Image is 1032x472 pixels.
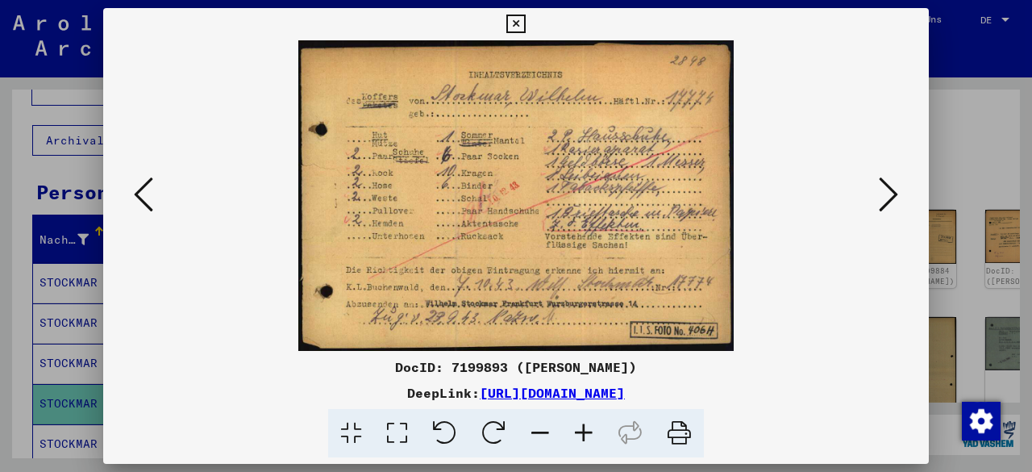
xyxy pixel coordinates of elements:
div: DocID: 7199893 ([PERSON_NAME]) [103,357,929,377]
a: [URL][DOMAIN_NAME] [480,385,625,401]
div: DeepLink: [103,383,929,403]
div: Zustimmung ändern [961,401,1000,440]
img: 001.jpg [298,40,734,351]
img: Zustimmung ändern [962,402,1001,441]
